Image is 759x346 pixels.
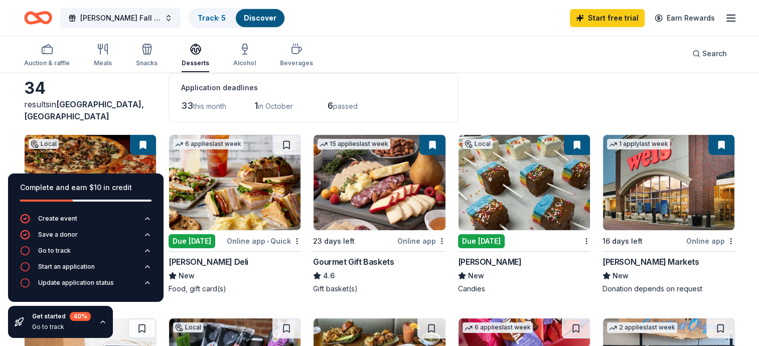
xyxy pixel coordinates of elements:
img: Image for McAlister's Deli [169,135,300,230]
a: Image for McAlister's Deli6 applieslast weekDue [DATE]Online app•Quick[PERSON_NAME] DeliNewFood, ... [169,134,301,294]
div: Alcohol [233,59,256,67]
div: Online app Quick [227,235,301,247]
div: 40 % [70,312,91,321]
a: Image for Squisito Pizza & PastaLocalDue [DATE]Online app•QuickSquisito Pizza & PastaNewFood, gif... [24,134,157,294]
a: Start free trial [570,9,645,27]
div: Online app [397,235,446,247]
span: [PERSON_NAME] Fall Bake Sale [80,12,161,24]
span: this month [193,102,226,110]
div: Create event [38,215,77,223]
img: Image for Weis Markets [603,135,734,230]
div: Meals [94,59,112,67]
div: [PERSON_NAME] Markets [602,256,699,268]
div: Candies [458,284,590,294]
div: Complete and earn $10 in credit [20,182,151,194]
button: Go to track [20,246,151,262]
div: 6 applies last week [463,322,533,333]
button: Desserts [182,39,209,72]
div: Get started [32,312,91,321]
div: Update application status [38,279,114,287]
div: Save a donor [38,231,78,239]
button: Auction & raffle [24,39,70,72]
div: 2 applies last week [607,322,677,333]
button: Beverages [280,39,313,72]
span: New [613,270,629,282]
button: Save a donor [20,230,151,246]
div: Start an application [38,263,95,271]
a: Image for Gourmet Gift Baskets15 applieslast week23 days leftOnline appGourmet Gift Baskets4.6Gif... [313,134,445,294]
div: Auction & raffle [24,59,70,67]
span: [GEOGRAPHIC_DATA], [GEOGRAPHIC_DATA] [24,99,144,121]
button: Create event [20,214,151,230]
a: Earn Rewards [649,9,721,27]
div: 15 applies last week [318,139,390,149]
span: passed [333,102,358,110]
div: 1 apply last week [607,139,670,149]
img: Image for Squisito Pizza & Pasta [25,135,156,230]
span: New [179,270,195,282]
div: 16 days left [602,235,643,247]
span: New [468,270,484,282]
div: Desserts [182,59,209,67]
div: Local [463,139,493,149]
div: 23 days left [313,235,355,247]
div: Go to track [38,247,71,255]
button: Meals [94,39,112,72]
div: Online app [686,235,735,247]
div: Local [173,322,203,332]
div: [PERSON_NAME] Deli [169,256,248,268]
div: Gift basket(s) [313,284,445,294]
span: 1 [254,100,258,111]
button: Update application status [20,278,151,294]
button: [PERSON_NAME] Fall Bake Sale [60,8,181,28]
button: Search [684,44,735,64]
div: Food, gift card(s) [169,284,301,294]
div: Donation depends on request [602,284,735,294]
span: • [267,237,269,245]
span: Search [702,48,727,60]
div: Application deadlines [181,82,446,94]
img: Image for Bomboy's Candy [459,135,590,230]
div: Due [DATE] [169,234,215,248]
span: 33 [181,100,193,111]
div: [PERSON_NAME] [458,256,522,268]
button: Snacks [136,39,158,72]
span: in [24,99,144,121]
span: 6 [328,100,333,111]
div: Due [DATE] [458,234,505,248]
div: Go to track [32,323,91,331]
div: Local [29,139,59,149]
span: 4.6 [323,270,335,282]
a: Image for Weis Markets1 applylast week16 days leftOnline app[PERSON_NAME] MarketsNewDonation depe... [602,134,735,294]
a: Home [24,6,52,30]
div: 34 [24,78,157,98]
a: Track· 5 [198,14,226,22]
div: Gourmet Gift Baskets [313,256,394,268]
div: Snacks [136,59,158,67]
img: Image for Gourmet Gift Baskets [314,135,445,230]
div: 6 applies last week [173,139,243,149]
button: Track· 5Discover [189,8,285,28]
a: Discover [244,14,276,22]
div: Beverages [280,59,313,67]
span: in October [258,102,293,110]
a: Image for Bomboy's CandyLocalDue [DATE][PERSON_NAME]NewCandies [458,134,590,294]
button: Alcohol [233,39,256,72]
button: Start an application [20,262,151,278]
div: results [24,98,157,122]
